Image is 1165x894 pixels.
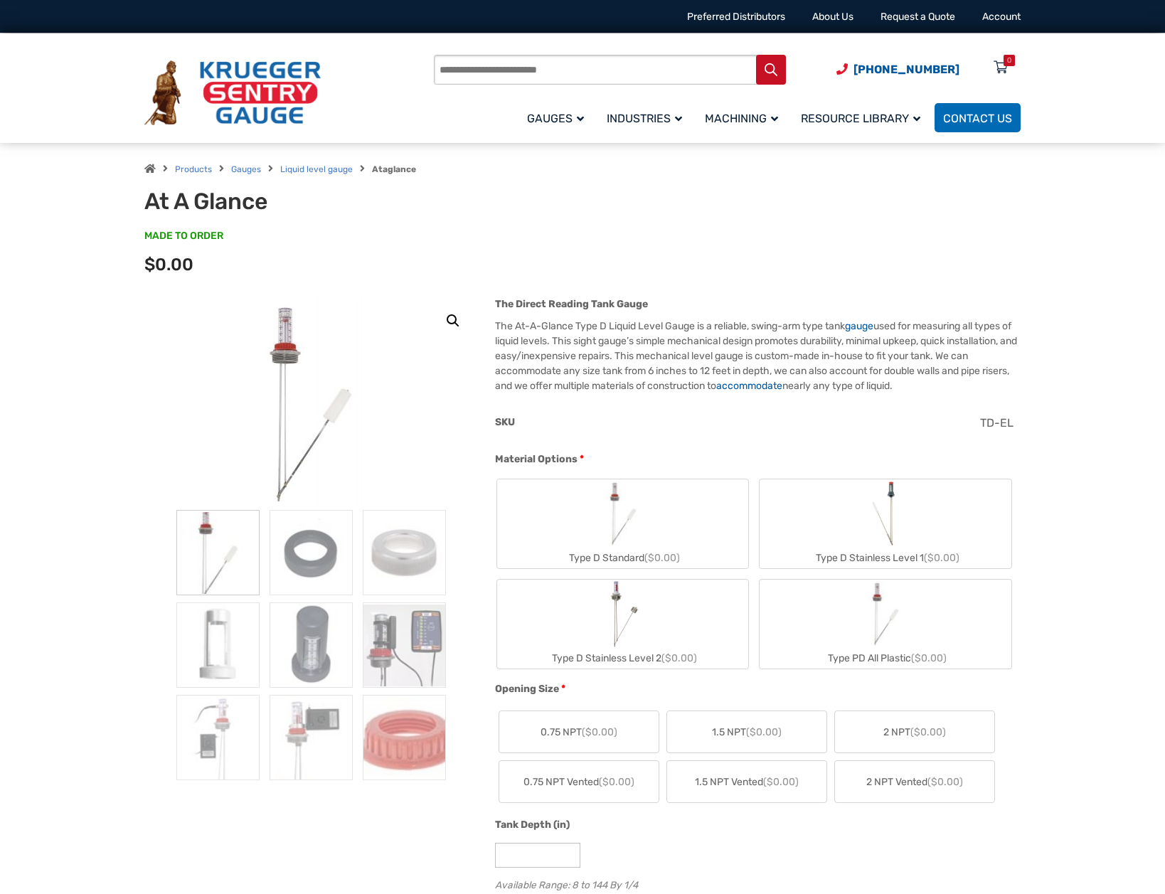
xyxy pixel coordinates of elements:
[580,452,584,467] abbr: required
[1007,55,1011,66] div: 0
[910,726,946,738] span: ($0.00)
[881,11,955,23] a: Request a Quote
[225,297,396,510] img: At A Glance
[372,164,416,174] strong: Ataglance
[495,416,515,428] span: SKU
[175,164,212,174] a: Products
[518,101,598,134] a: Gauges
[760,580,1011,669] label: Type PD All Plastic
[661,652,697,664] span: ($0.00)
[144,188,495,215] h1: At A Glance
[270,510,353,595] img: At A Glance - Image 2
[440,308,466,334] a: View full-screen image gallery
[746,726,782,738] span: ($0.00)
[144,60,321,126] img: Krueger Sentry Gauge
[883,725,946,740] span: 2 NPT
[927,776,963,788] span: ($0.00)
[280,164,353,174] a: Liquid level gauge
[144,229,223,243] span: MADE TO ORDER
[363,602,446,688] img: At A Glance - Image 6
[495,453,578,465] span: Material Options
[495,298,648,310] strong: The Direct Reading Tank Gauge
[792,101,935,134] a: Resource Library
[853,63,959,76] span: [PHONE_NUMBER]
[845,320,873,332] a: gauge
[523,775,634,789] span: 0.75 NPT Vented
[687,11,785,23] a: Preferred Distributors
[607,112,682,125] span: Industries
[867,479,905,548] img: Chemical Sight Gauge
[363,695,446,780] img: At A Glance - Image 9
[801,112,920,125] span: Resource Library
[497,479,749,568] label: Type D Standard
[644,552,680,564] span: ($0.00)
[760,548,1011,568] div: Type D Stainless Level 1
[495,319,1021,393] p: The At-A-Glance Type D Liquid Level Gauge is a reliable, swing-arm type tank used for measuring a...
[836,60,959,78] a: Phone Number (920) 434-8860
[716,380,782,392] a: accommodate
[866,775,963,789] span: 2 NPT Vented
[705,112,778,125] span: Machining
[541,725,617,740] span: 0.75 NPT
[144,255,193,275] span: $0.00
[495,819,570,831] span: Tank Depth (in)
[763,776,799,788] span: ($0.00)
[363,510,446,595] img: At A Glance - Image 3
[924,552,959,564] span: ($0.00)
[582,726,617,738] span: ($0.00)
[176,602,260,688] img: At A Glance - Image 4
[696,101,792,134] a: Machining
[712,725,782,740] span: 1.5 NPT
[176,510,260,595] img: At A Glance
[695,775,799,789] span: 1.5 NPT Vented
[943,112,1012,125] span: Contact Us
[497,580,749,669] label: Type D Stainless Level 2
[935,103,1021,132] a: Contact Us
[760,648,1011,669] div: Type PD All Plastic
[982,11,1021,23] a: Account
[599,776,634,788] span: ($0.00)
[497,648,749,669] div: Type D Stainless Level 2
[176,695,260,780] img: At A Glance - Image 7
[980,416,1014,430] span: TD-EL
[495,876,1014,890] div: Available Range: 8 to 144 By 1/4
[812,11,853,23] a: About Us
[760,479,1011,568] label: Type D Stainless Level 1
[231,164,261,174] a: Gauges
[270,602,353,688] img: At A Glance - Image 5
[270,695,353,780] img: At A Glance - Image 8
[561,681,565,696] abbr: required
[911,652,947,664] span: ($0.00)
[527,112,584,125] span: Gauges
[598,101,696,134] a: Industries
[497,548,749,568] div: Type D Standard
[495,683,559,695] span: Opening Size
